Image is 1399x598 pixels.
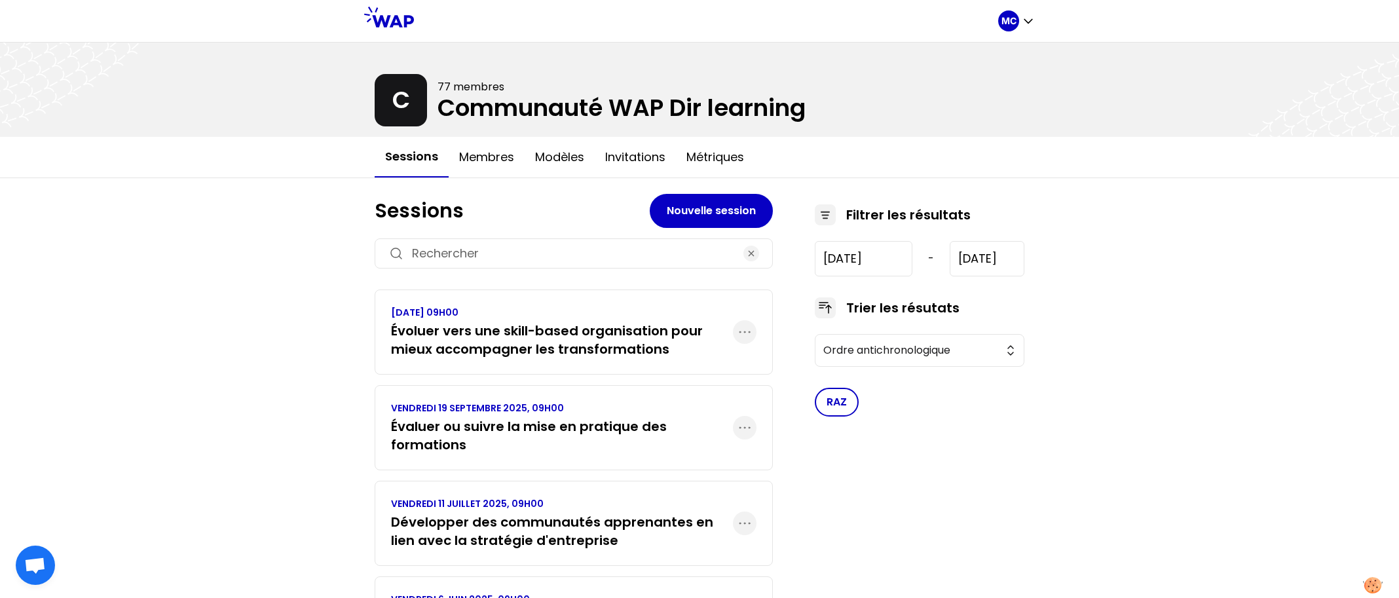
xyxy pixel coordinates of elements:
[391,402,733,454] a: VENDREDI 19 SEPTEMBRE 2025, 09H00Évaluer ou suivre la mise en pratique des formations
[650,194,773,228] button: Nouvelle session
[391,497,733,550] a: VENDREDI 11 JUILLET 2025, 09H00Développer des communautés apprenantes en lien avec la stratégie d...
[412,244,736,263] input: Rechercher
[375,199,650,223] h1: Sessions
[815,241,912,276] input: YYYY-M-D
[950,241,1024,276] input: YYYY-M-D
[391,322,733,358] h3: Évoluer vers une skill-based organisation pour mieux accompagner les transformations
[815,334,1024,367] button: Ordre antichronologique
[928,251,934,267] span: -
[391,306,733,319] p: [DATE] 09H00
[525,138,595,177] button: Modèles
[676,138,755,177] button: Métriques
[391,513,733,550] h3: Développer des communautés apprenantes en lien avec la stratégie d'entreprise
[375,137,449,178] button: Sessions
[391,402,733,415] p: VENDREDI 19 SEPTEMBRE 2025, 09H00
[391,306,733,358] a: [DATE] 09H00Évoluer vers une skill-based organisation pour mieux accompagner les transformations
[1001,14,1017,28] p: MC
[595,138,676,177] button: Invitations
[449,138,525,177] button: Membres
[815,388,859,417] button: RAZ
[391,497,733,510] p: VENDREDI 11 JUILLET 2025, 09H00
[391,417,733,454] h3: Évaluer ou suivre la mise en pratique des formations
[823,343,998,358] span: Ordre antichronologique
[998,10,1035,31] button: MC
[846,206,971,224] h3: Filtrer les résultats
[846,299,960,317] h3: Trier les résutats
[16,546,55,585] div: Ouvrir le chat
